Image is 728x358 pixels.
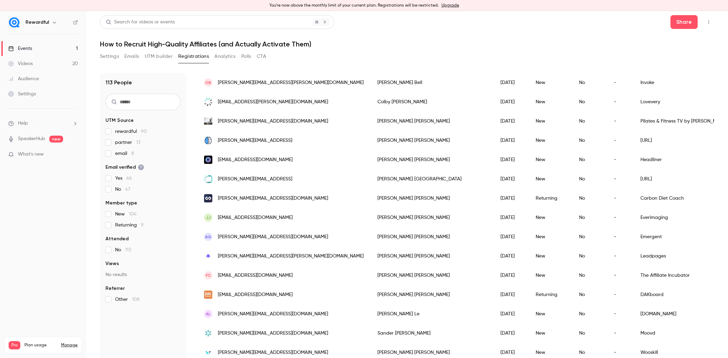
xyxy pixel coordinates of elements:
h1: How to Recruit High-Quality Affiliates (and Actually Activate Them) [100,40,714,48]
div: - [607,189,634,208]
span: [PERSON_NAME][EMAIL_ADDRESS][DOMAIN_NAME] [218,195,328,202]
div: New [529,246,572,266]
div: New [529,324,572,343]
span: No [115,186,130,193]
span: [EMAIL_ADDRESS][DOMAIN_NAME] [218,214,293,221]
div: New [529,131,572,150]
div: [PERSON_NAME] [PERSON_NAME] [371,208,494,227]
div: [DATE] [494,324,529,343]
div: [DATE] [494,150,529,169]
span: 108 [132,297,140,302]
span: [EMAIL_ADDRESS][DOMAIN_NAME] [218,272,293,279]
div: [PERSON_NAME] [PERSON_NAME] [371,189,494,208]
span: [PERSON_NAME][EMAIL_ADDRESS][DOMAIN_NAME] [218,310,328,318]
button: Registrations [178,51,209,62]
div: Sander [PERSON_NAME] [371,324,494,343]
span: Attended [105,235,129,242]
span: New [115,211,136,218]
div: - [607,304,634,324]
div: No [572,150,607,169]
div: New [529,73,572,92]
div: [DATE] [494,169,529,189]
img: johngarey.com [204,118,212,125]
span: Yes [115,175,132,182]
div: [DATE] [494,189,529,208]
div: [DATE] [494,112,529,131]
img: dakboard.com [204,291,212,299]
div: [DATE] [494,246,529,266]
div: - [607,131,634,150]
div: New [529,227,572,246]
a: Upgrade [442,3,459,8]
p: No results [105,271,181,278]
div: [PERSON_NAME] [PERSON_NAME] [371,246,494,266]
span: 66 [127,176,132,181]
iframe: Noticeable Trigger [70,151,78,158]
img: headliner.app [204,156,212,164]
button: UTM builder [145,51,173,62]
img: wooskill.com [204,348,212,357]
div: [PERSON_NAME] [GEOGRAPHIC_DATA] [371,169,494,189]
div: Videos [8,60,33,67]
div: No [572,304,607,324]
div: [PERSON_NAME] [PERSON_NAME] [371,285,494,304]
span: 90 [141,129,147,134]
div: - [607,285,634,304]
div: No [572,246,607,266]
span: [EMAIL_ADDRESS][DOMAIN_NAME] [218,156,293,164]
div: [DATE] [494,73,529,92]
span: 8 [131,151,134,156]
div: Returning [529,285,572,304]
button: CTA [257,51,266,62]
span: [PERSON_NAME][EMAIL_ADDRESS][PERSON_NAME][DOMAIN_NAME] [218,253,364,260]
img: joincarbon.com [204,194,212,202]
div: Search for videos or events [106,19,175,26]
li: help-dropdown-opener [8,120,78,127]
div: - [607,266,634,285]
div: New [529,169,572,189]
div: - [607,169,634,189]
span: 113 [125,248,131,252]
span: new [49,136,63,143]
span: Help [18,120,28,127]
span: [PERSON_NAME][EMAIL_ADDRESS][DOMAIN_NAME] [218,118,328,125]
div: [PERSON_NAME] [PERSON_NAME] [371,131,494,150]
div: No [572,131,607,150]
button: Analytics [214,51,236,62]
div: No [572,73,607,92]
span: FC [206,272,211,278]
div: No [572,227,607,246]
span: 13 [136,140,140,145]
div: [DATE] [494,266,529,285]
div: [PERSON_NAME] Bell [371,73,494,92]
div: New [529,304,572,324]
span: No [115,246,131,253]
button: Polls [241,51,251,62]
button: Emails [124,51,139,62]
img: lovevery.com [204,98,212,106]
button: Settings [100,51,119,62]
div: New [529,92,572,112]
div: [DATE] [494,208,529,227]
span: [PERSON_NAME][EMAIL_ADDRESS][DOMAIN_NAME] [218,330,328,337]
div: No [572,92,607,112]
div: No [572,285,607,304]
div: - [607,112,634,131]
span: [PERSON_NAME][EMAIL_ADDRESS][PERSON_NAME][DOMAIN_NAME] [218,79,364,86]
span: AL [206,311,211,317]
div: [PERSON_NAME] [PERSON_NAME] [371,112,494,131]
img: Rewardful [9,17,20,28]
span: partner [115,139,140,146]
div: No [572,189,607,208]
div: [DATE] [494,304,529,324]
div: New [529,208,572,227]
div: New [529,150,572,169]
div: - [607,246,634,266]
div: [PERSON_NAME] [PERSON_NAME] [371,227,494,246]
span: AG [205,234,211,240]
a: Manage [61,343,78,348]
span: 104 [129,212,136,217]
div: [PERSON_NAME] Le [371,304,494,324]
span: JJ [206,214,211,221]
span: Plan usage [24,343,57,348]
